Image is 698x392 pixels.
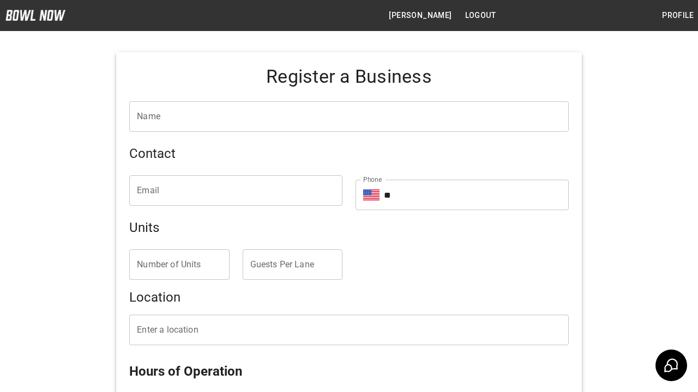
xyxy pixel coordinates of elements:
button: Select country [363,187,380,203]
h5: Location [129,289,568,306]
h4: Register a Business [129,65,568,88]
h5: Units [129,219,568,236]
button: Logout [461,5,500,26]
h5: Hours of Operation [129,363,568,380]
button: Profile [658,5,698,26]
img: logo [5,10,65,21]
label: Phone [363,175,382,184]
button: [PERSON_NAME] [384,5,456,26]
h5: Contact [129,145,568,162]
